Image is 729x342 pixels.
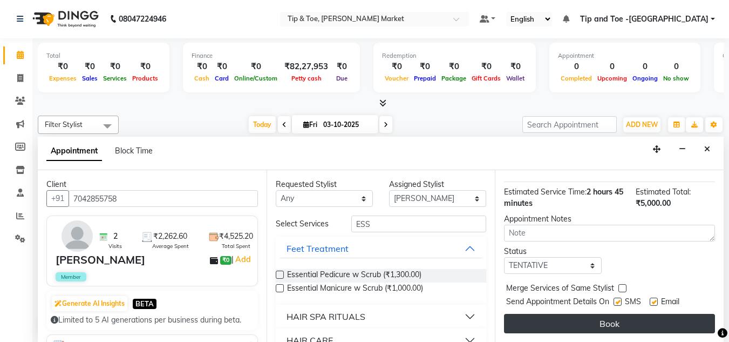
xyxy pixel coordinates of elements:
[222,242,250,250] span: Total Spent
[580,14,708,25] span: Tip and Toe -[GEOGRAPHIC_DATA]
[46,142,102,161] span: Appointment
[130,75,161,82] span: Products
[636,198,671,208] span: ₹5,000.00
[558,61,595,73] div: 0
[623,117,660,132] button: ADD NEW
[630,75,660,82] span: Ongoing
[108,242,122,250] span: Visits
[220,256,231,265] span: ₹0
[506,283,614,296] span: Merge Services of Same Stylist
[212,75,231,82] span: Card
[469,75,503,82] span: Gift Cards
[382,75,411,82] span: Voucher
[46,190,69,207] button: +91
[558,51,692,61] div: Appointment
[382,51,527,61] div: Redemption
[411,75,439,82] span: Prepaid
[280,61,332,73] div: ₹82,27,953
[625,296,641,310] span: SMS
[276,179,373,190] div: Requested Stylist
[52,296,127,311] button: Generate AI Insights
[522,116,617,133] input: Search Appointment
[192,61,212,73] div: ₹0
[351,216,486,232] input: Search by service name
[287,310,365,323] div: HAIR SPA RITUALS
[46,61,79,73] div: ₹0
[469,61,503,73] div: ₹0
[660,61,692,73] div: 0
[46,179,258,190] div: Client
[46,51,161,61] div: Total
[289,75,324,82] span: Petty cash
[100,61,130,73] div: ₹0
[506,296,609,310] span: Send Appointment Details On
[115,146,153,156] span: Block Time
[503,61,527,73] div: ₹0
[699,141,715,158] button: Close
[113,231,118,242] span: 2
[79,75,100,82] span: Sales
[69,190,258,207] input: Search by Name/Mobile/Email/Code
[56,272,86,281] span: Member
[46,75,79,82] span: Expenses
[626,120,658,129] span: ADD NEW
[130,61,161,73] div: ₹0
[661,296,679,310] span: Email
[301,120,320,129] span: Fri
[119,4,166,34] b: 08047224946
[595,61,630,73] div: 0
[51,314,254,326] div: Limited to 5 AI generations per business during beta.
[280,307,482,326] button: HAIR SPA RITUALS
[287,242,349,255] div: Feet Treatment
[389,179,486,190] div: Assigned Stylist
[153,231,187,242] span: ₹2,262.60
[234,253,253,266] a: Add
[152,242,189,250] span: Average Spent
[660,75,692,82] span: No show
[504,187,587,197] span: Estimated Service Time:
[79,61,100,73] div: ₹0
[133,299,156,309] span: BETA
[231,61,280,73] div: ₹0
[249,116,276,133] span: Today
[595,75,630,82] span: Upcoming
[231,75,280,82] span: Online/Custom
[320,117,374,133] input: 2025-10-03
[287,269,421,283] span: Essential Pedicure w Scrub (₹1,300.00)
[268,218,343,230] div: Select Services
[28,4,101,34] img: logo
[439,75,469,82] span: Package
[280,239,482,258] button: Feet Treatment
[192,51,351,61] div: Finance
[333,75,350,82] span: Due
[212,61,231,73] div: ₹0
[332,61,351,73] div: ₹0
[636,187,691,197] span: Estimated Total:
[100,75,130,82] span: Services
[287,283,423,296] span: Essential Manicure w Scrub (₹1,000.00)
[219,231,253,242] span: ₹4,525.20
[231,253,253,266] span: |
[504,246,601,257] div: Status
[56,252,145,268] div: [PERSON_NAME]
[62,220,93,252] img: avatar
[382,61,411,73] div: ₹0
[503,75,527,82] span: Wallet
[630,61,660,73] div: 0
[192,75,212,82] span: Cash
[411,61,439,73] div: ₹0
[45,120,83,129] span: Filter Stylist
[504,213,715,225] div: Appointment Notes
[558,75,595,82] span: Completed
[439,61,469,73] div: ₹0
[504,314,715,333] button: Book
